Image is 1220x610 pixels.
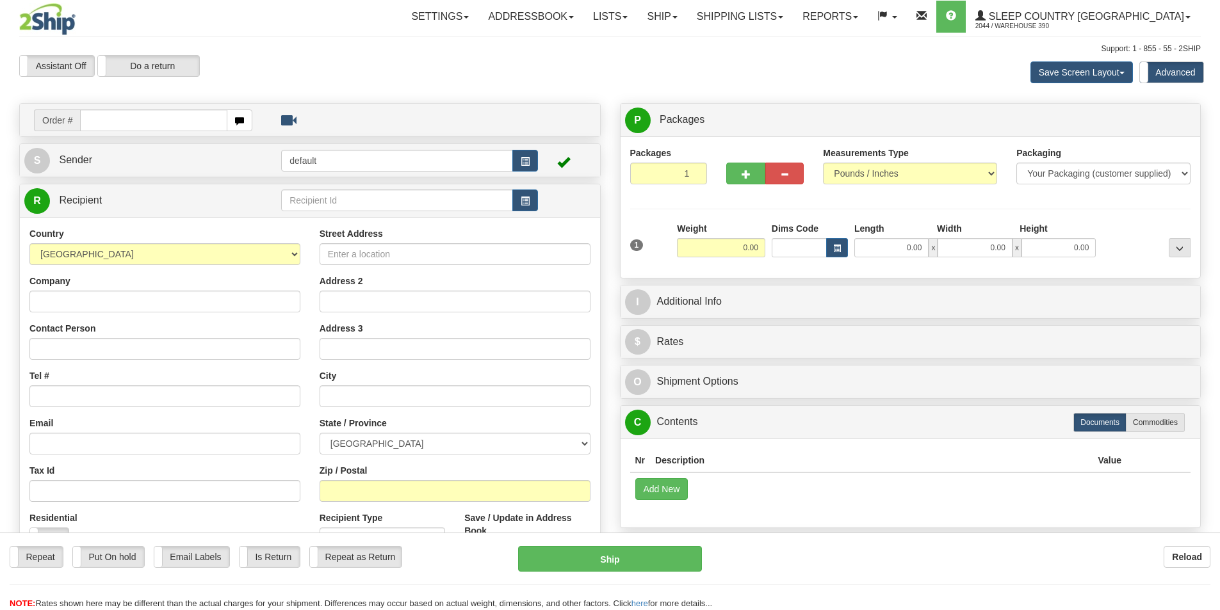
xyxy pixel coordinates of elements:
[793,1,868,33] a: Reports
[281,150,513,172] input: Sender Id
[154,547,229,567] label: Email Labels
[1013,238,1021,257] span: x
[320,227,383,240] label: Street Address
[19,44,1201,54] div: Support: 1 - 855 - 55 - 2SHIP
[281,189,513,211] input: Recipient Id
[320,243,590,265] input: Enter a location
[635,478,688,500] button: Add New
[625,369,1196,395] a: OShipment Options
[10,547,63,567] label: Repeat
[625,108,651,133] span: P
[10,598,35,608] span: NOTE:
[966,1,1200,33] a: Sleep Country [GEOGRAPHIC_DATA] 2044 / Warehouse 390
[625,107,1196,133] a: P Packages
[29,275,70,287] label: Company
[464,511,590,537] label: Save / Update in Address Book
[1016,147,1061,159] label: Packaging
[625,409,1196,435] a: CContents
[1030,61,1133,83] button: Save Screen Layout
[637,1,687,33] a: Ship
[854,222,884,235] label: Length
[59,195,102,205] span: Recipient
[1093,449,1126,472] th: Value
[34,109,80,131] span: Order #
[320,511,383,524] label: Recipient Type
[73,547,144,567] label: Put On hold
[1172,552,1202,562] b: Reload
[1140,62,1203,83] label: Advanced
[98,56,199,76] label: Do a return
[986,11,1184,22] span: Sleep Country [GEOGRAPHIC_DATA]
[29,322,95,335] label: Contact Person
[240,547,300,567] label: Is Return
[1169,238,1191,257] div: ...
[24,188,50,214] span: R
[320,464,368,477] label: Zip / Postal
[772,222,818,235] label: Dims Code
[583,1,637,33] a: Lists
[1191,239,1219,370] iframe: chat widget
[320,322,363,335] label: Address 3
[625,329,1196,355] a: $Rates
[625,410,651,435] span: C
[687,1,793,33] a: Shipping lists
[402,1,478,33] a: Settings
[30,528,69,549] label: No
[1073,413,1126,432] label: Documents
[630,449,651,472] th: Nr
[625,289,1196,315] a: IAdditional Info
[320,417,387,429] label: State / Province
[937,222,962,235] label: Width
[660,114,704,125] span: Packages
[320,369,336,382] label: City
[677,222,706,235] label: Weight
[929,238,938,257] span: x
[24,148,50,173] span: S
[320,275,363,287] label: Address 2
[29,227,64,240] label: Country
[630,239,644,251] span: 1
[650,449,1093,472] th: Description
[1020,222,1048,235] label: Height
[478,1,583,33] a: Addressbook
[29,511,77,524] label: Residential
[310,547,402,567] label: Repeat as Return
[625,329,651,355] span: $
[29,369,49,382] label: Tel #
[631,598,648,608] a: here
[19,3,76,35] img: logo2044.jpg
[20,56,94,76] label: Assistant Off
[975,20,1071,33] span: 2044 / Warehouse 390
[29,464,54,477] label: Tax Id
[59,154,92,165] span: Sender
[518,546,702,572] button: Ship
[1164,546,1210,568] button: Reload
[24,147,281,173] a: S Sender
[29,417,53,429] label: Email
[625,289,651,315] span: I
[630,147,672,159] label: Packages
[1126,413,1185,432] label: Commodities
[24,188,253,214] a: R Recipient
[823,147,909,159] label: Measurements Type
[625,369,651,395] span: O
